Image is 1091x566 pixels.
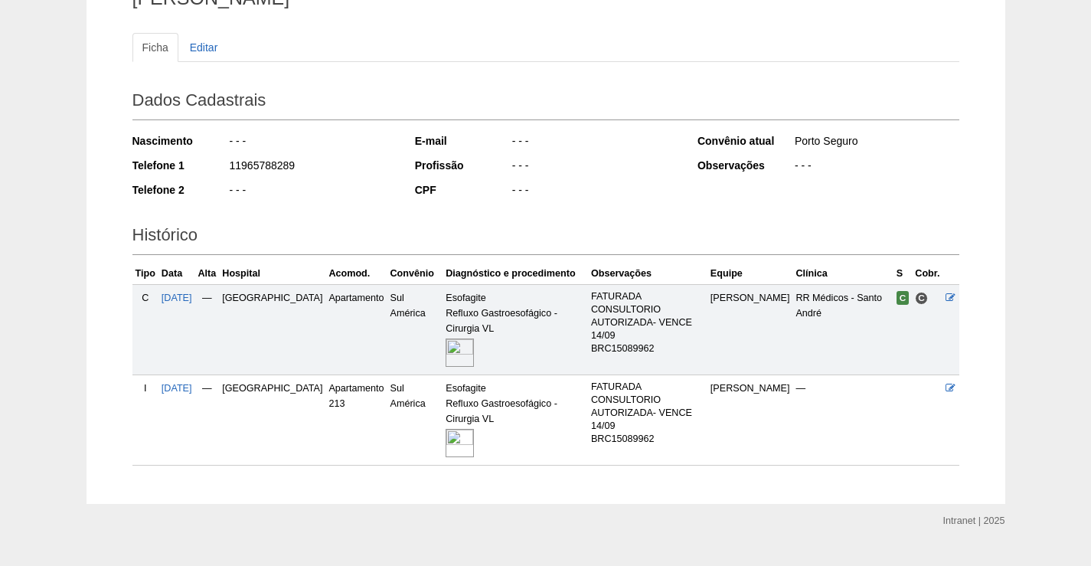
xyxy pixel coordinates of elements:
[132,182,228,198] div: Telefone 2
[219,375,325,465] td: [GEOGRAPHIC_DATA]
[387,375,443,465] td: Sul América
[132,158,228,173] div: Telefone 1
[415,182,511,198] div: CPF
[325,263,387,285] th: Acomod.
[943,513,1005,528] div: Intranet | 2025
[132,85,959,120] h2: Dados Cadastrais
[387,284,443,375] td: Sul América
[132,220,959,255] h2: Histórico
[180,33,228,62] a: Editar
[793,133,959,152] div: Porto Seguro
[511,158,677,177] div: - - -
[158,263,195,285] th: Data
[897,291,910,305] span: Confirmada
[915,292,928,305] span: Consultório
[591,290,704,355] p: FATURADA CONSULTORIO AUTORIZADA- VENCE 14/09 BRC15089962
[443,263,588,285] th: Diagnóstico e procedimento
[443,284,588,375] td: Esofagite Refluxo Gastroesofágico - Cirurgia VL
[893,263,913,285] th: S
[132,33,178,62] a: Ficha
[793,158,959,177] div: - - -
[136,381,155,396] div: I
[707,263,793,285] th: Equipe
[195,375,220,465] td: —
[132,263,158,285] th: Tipo
[228,158,394,177] div: 11965788289
[136,290,155,306] div: C
[325,284,387,375] td: Apartamento
[792,375,893,465] td: —
[195,263,220,285] th: Alta
[792,284,893,375] td: RR Médicos - Santo André
[219,263,325,285] th: Hospital
[132,133,228,149] div: Nascimento
[162,383,192,394] a: [DATE]
[387,263,443,285] th: Convênio
[697,133,793,149] div: Convênio atual
[325,375,387,465] td: Apartamento 213
[195,284,220,375] td: —
[707,284,793,375] td: [PERSON_NAME]
[415,158,511,173] div: Profissão
[219,284,325,375] td: [GEOGRAPHIC_DATA]
[228,133,394,152] div: - - -
[443,375,588,465] td: Esofagite Refluxo Gastroesofágico - Cirurgia VL
[162,293,192,303] a: [DATE]
[697,158,793,173] div: Observações
[511,133,677,152] div: - - -
[707,375,793,465] td: [PERSON_NAME]
[912,263,942,285] th: Cobr.
[228,182,394,201] div: - - -
[792,263,893,285] th: Clínica
[591,381,704,446] p: FATURADA CONSULTORIO AUTORIZADA- VENCE 14/09 BRC15089962
[415,133,511,149] div: E-mail
[588,263,707,285] th: Observações
[511,182,677,201] div: - - -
